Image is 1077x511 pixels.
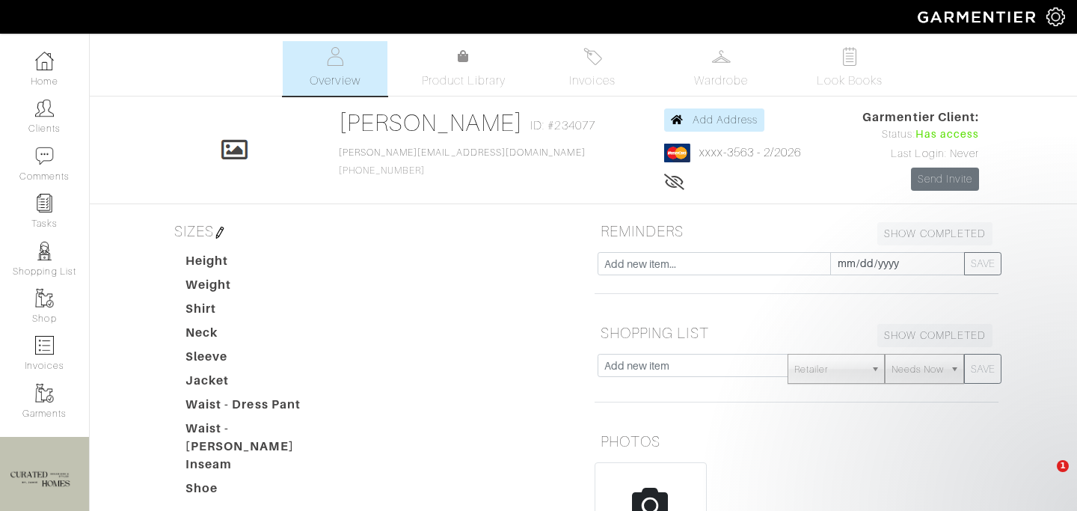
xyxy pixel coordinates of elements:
img: comment-icon-a0a6a9ef722e966f86d9cbdc48e553b5cf19dbc54f86b18d962a5391bc8f6eb6.png [35,147,54,165]
iframe: Intercom live chat [1026,460,1062,496]
span: Invoices [569,72,615,90]
img: todo-9ac3debb85659649dc8f770b8b6100bb5dab4b48dedcbae339e5042a72dfd3cc.svg [841,47,859,66]
span: Wardrobe [694,72,748,90]
a: SHOW COMPLETED [877,222,992,245]
a: SHOW COMPLETED [877,324,992,347]
span: ID: #234077 [530,117,595,135]
dt: Sleeve [174,348,345,372]
img: garmentier-logo-header-white-b43fb05a5012e4ada735d5af1a66efaba907eab6374d6393d1fbf88cb4ef424d.png [910,4,1046,30]
span: Needs Now [892,355,944,385]
a: Invoices [540,41,645,96]
img: orders-icon-0abe47150d42831381b5fb84f609e132dff9fe21cb692f30cb5eec754e2cba89.png [35,336,54,355]
a: Look Books [797,41,902,96]
img: garments-icon-b7da505a4dc4fd61783c78ac3ca0ef83fa9d6f193b1c9dc38574b1d14d53ca28.png [35,289,54,307]
span: Look Books [817,72,883,90]
img: gear-icon-white-bd11855cb880d31180b6d7d6211b90ccbf57a29d726f0c71d8c61bd08dd39cc2.png [1046,7,1065,26]
span: Add Address [693,114,758,126]
span: Has access [915,126,980,143]
h5: REMINDERS [595,216,998,246]
a: Product Library [411,48,516,90]
img: orders-27d20c2124de7fd6de4e0e44c1d41de31381a507db9b33961299e4e07d508b8c.svg [583,47,602,66]
img: wardrobe-487a4870c1b7c33e795ec22d11cfc2ed9d08956e64fb3008fe2437562e282088.svg [712,47,731,66]
span: Product Library [422,72,506,90]
a: xxxx-3563 - 2/2026 [699,146,802,159]
img: garments-icon-b7da505a4dc4fd61783c78ac3ca0ef83fa9d6f193b1c9dc38574b1d14d53ca28.png [35,384,54,403]
dt: Waist - Dress Pant [174,396,345,420]
img: pen-cf24a1663064a2ec1b9c1bd2387e9de7a2fa800b781884d57f21acf72779bad2.png [214,227,226,239]
div: Status: [862,126,979,143]
a: Add Address [664,108,765,132]
div: Last Login: Never [862,146,979,162]
span: 1 [1057,460,1069,472]
h5: SIZES [168,216,572,246]
img: mastercard-2c98a0d54659f76b027c6839bea21931c3e23d06ea5b2b5660056f2e14d2f154.png [664,144,690,162]
a: Overview [283,41,387,96]
span: Retailer [794,355,865,385]
button: SAVE [964,252,1001,275]
span: Garmentier Client: [862,108,979,126]
img: dashboard-icon-dbcd8f5a0b271acd01030246c82b418ddd0df26cd7fceb0bd07c9910d44c42f6.png [35,52,54,70]
dt: Inseam [174,456,345,480]
h5: SHOPPING LIST [595,318,998,348]
h5: PHOTOS [595,426,998,456]
a: Send Invite [911,168,980,191]
a: Wardrobe [669,41,773,96]
img: reminder-icon-8004d30b9f0a5d33ae49ab947aed9ed385cf756f9e5892f1edd6e32f2345188e.png [35,194,54,212]
a: [PERSON_NAME][EMAIL_ADDRESS][DOMAIN_NAME] [339,147,586,158]
span: [PHONE_NUMBER] [339,147,586,176]
dt: Jacket [174,372,345,396]
dt: Waist - [PERSON_NAME] [174,420,345,456]
span: Overview [310,72,360,90]
dt: Neck [174,324,345,348]
button: SAVE [964,354,1001,384]
img: stylists-icon-eb353228a002819b7ec25b43dbf5f0378dd9e0616d9560372ff212230b889e62.png [35,242,54,260]
dt: Height [174,252,345,276]
a: [PERSON_NAME] [339,109,524,136]
dt: Shoe [174,480,345,504]
dt: Weight [174,276,345,300]
dt: Shirt [174,300,345,324]
input: Add new item... [598,252,831,275]
input: Add new item [598,354,788,377]
img: basicinfo-40fd8af6dae0f16599ec9e87c0ef1c0a1fdea2edbe929e3d69a839185d80c458.svg [326,47,345,66]
img: clients-icon-6bae9207a08558b7cb47a8932f037763ab4055f8c8b6bfacd5dc20c3e0201464.png [35,99,54,117]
